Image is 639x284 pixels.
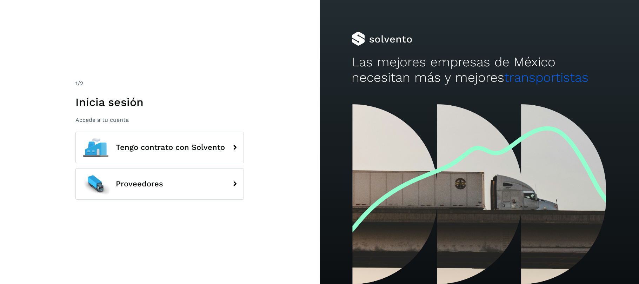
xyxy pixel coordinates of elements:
[75,95,244,109] h1: Inicia sesión
[504,70,588,85] span: transportistas
[75,117,244,123] p: Accede a tu cuenta
[75,168,244,200] button: Proveedores
[75,80,78,87] span: 1
[116,143,225,152] span: Tengo contrato con Solvento
[75,132,244,163] button: Tengo contrato con Solvento
[75,79,244,88] div: /2
[352,54,607,86] h2: Las mejores empresas de México necesitan más y mejores
[116,180,163,188] span: Proveedores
